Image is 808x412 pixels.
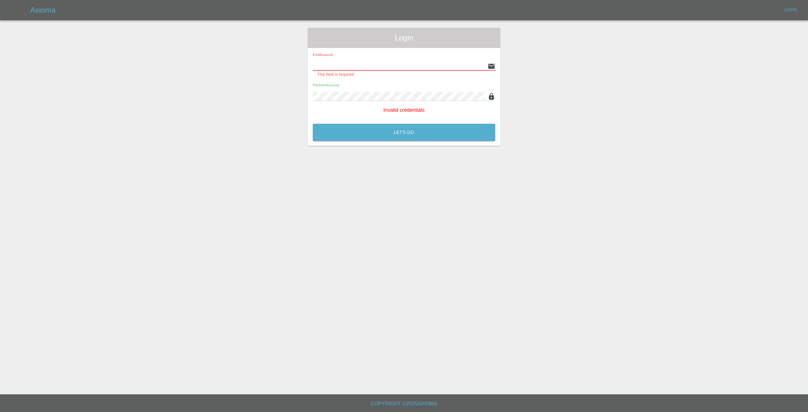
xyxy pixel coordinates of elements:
[321,54,333,57] small: (required)
[317,72,491,78] p: This field is required
[313,53,333,57] span: Email
[313,83,339,87] span: Password
[5,399,803,408] h6: Copyright © 2025 Axioma
[328,84,339,87] small: (required)
[780,5,800,15] a: Login
[313,33,495,43] span: Login
[313,106,495,114] p: Invalid credentials
[30,5,56,15] h5: Axioma
[313,124,495,141] button: Let's Go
